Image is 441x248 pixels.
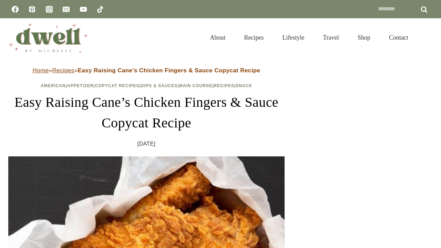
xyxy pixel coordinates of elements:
img: DWELL by michelle [8,22,88,53]
a: Home [33,67,49,74]
strong: Easy Raising Cane’s Chicken Fingers & Sauce Copycat Recipe [78,67,260,74]
a: YouTube [76,2,90,16]
span: | | | | | | [41,83,252,88]
a: Recipes [52,67,74,74]
a: Facebook [8,2,22,16]
a: Recipes [214,83,234,88]
a: Appetizer [67,83,93,88]
button: View Search Form [421,32,433,43]
a: Pinterest [25,2,39,16]
a: Travel [314,25,348,50]
a: About [201,25,235,50]
time: [DATE] [137,139,156,149]
nav: Primary Navigation [201,25,418,50]
a: Main Course [179,83,212,88]
a: Copycat Recipes [95,83,140,88]
h1: Easy Raising Cane’s Chicken Fingers & Sauce Copycat Recipe [8,92,285,133]
a: TikTok [93,2,107,16]
a: Instagram [42,2,56,16]
a: Dips & Sauces [141,83,177,88]
a: Email [59,2,73,16]
a: Contact [380,25,418,50]
a: Shop [348,25,380,50]
a: Recipes [235,25,273,50]
a: American [41,83,66,88]
a: Lifestyle [273,25,314,50]
a: Snack [236,83,252,88]
span: » » [33,67,260,74]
